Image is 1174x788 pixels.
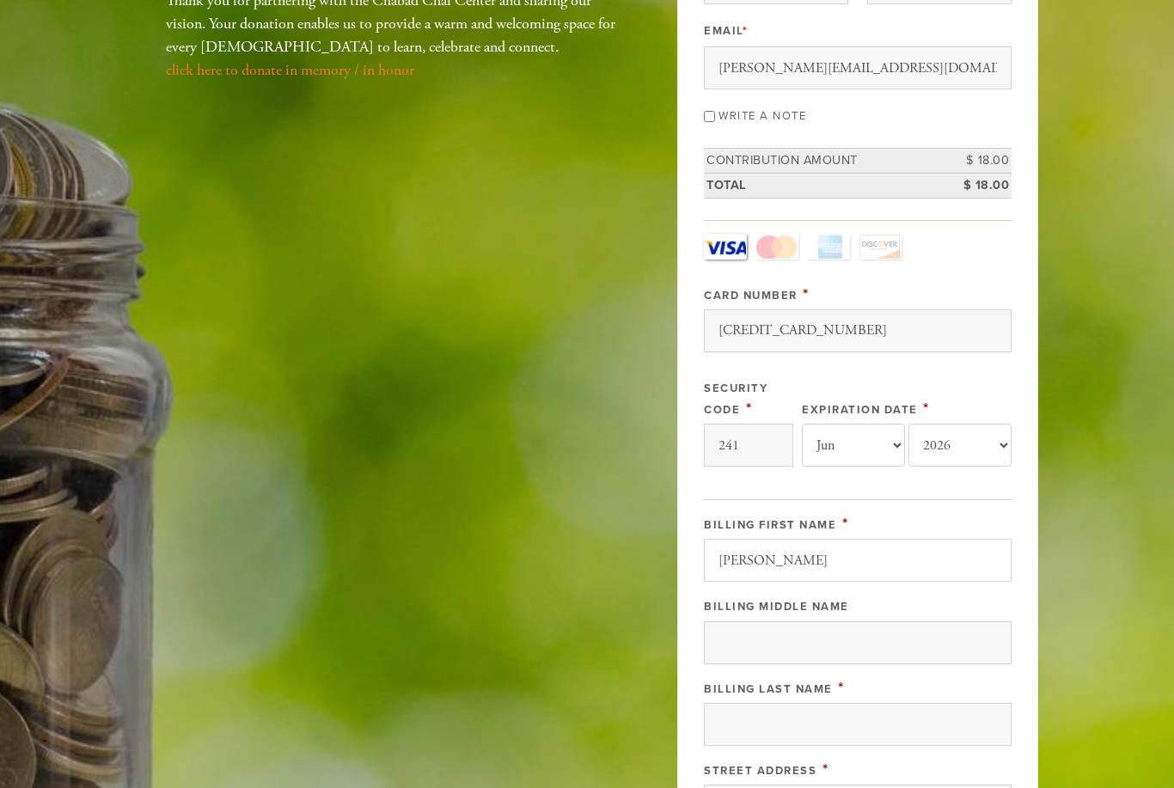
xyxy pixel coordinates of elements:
span: This field is required. [743,24,749,38]
a: Discover [859,234,902,260]
a: click here to donate in memory / in honor [166,60,414,80]
label: Write a note [718,109,806,123]
span: This field is required. [838,678,845,697]
span: This field is required. [923,399,930,418]
td: $ 18.00 [934,173,1012,198]
label: Billing First Name [704,518,836,532]
a: Visa [704,234,747,260]
td: Contribution Amount [704,149,934,174]
td: $ 18.00 [934,149,1012,174]
td: Total [704,173,934,198]
span: This field is required. [803,284,810,303]
label: Email [704,23,748,39]
select: Expiration Date month [802,424,905,467]
label: Street Address [704,764,816,778]
label: Billing Last Name [704,682,833,696]
span: This field is required. [822,760,829,779]
label: Security Code [704,382,767,417]
a: Amex [807,234,850,260]
label: Billing Middle Name [704,600,849,614]
span: This field is required. [842,514,849,533]
label: Expiration Date [802,403,918,417]
select: Expiration Date year [908,424,1012,467]
span: This field is required. [746,399,753,418]
a: MasterCard [755,234,798,260]
label: Card Number [704,289,798,302]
